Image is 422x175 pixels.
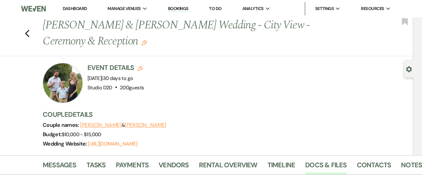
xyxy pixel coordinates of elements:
[116,160,149,174] a: Payments
[361,5,384,12] span: Resources
[120,84,144,91] span: 200 guests
[43,160,76,174] a: Messages
[401,160,422,174] a: Notes
[168,6,189,12] a: Bookings
[108,5,141,12] span: Manage Venues
[86,160,106,174] a: Tasks
[209,6,221,11] a: To Do
[43,17,337,49] h1: [PERSON_NAME] & [PERSON_NAME] Wedding - City View - Ceremony & Reception
[199,160,257,174] a: Rental Overview
[101,75,133,82] span: |
[357,160,391,174] a: Contacts
[43,110,407,119] h3: Couple Details
[43,140,88,147] span: Wedding Website:
[87,84,112,91] span: Studio D2D
[242,5,264,12] span: Analytics
[80,122,166,128] span: &
[406,66,412,72] button: Open lead details
[267,160,295,174] a: Timeline
[43,131,62,138] span: Budget:
[125,122,166,128] button: [PERSON_NAME]
[21,2,46,16] img: Weven Logo
[142,39,147,46] button: Edit
[87,63,144,72] h3: Event Details
[88,141,137,147] a: [URL][DOMAIN_NAME]
[305,160,347,174] a: Docs & Files
[159,160,189,174] a: Vendors
[43,121,80,128] span: Couple names:
[315,5,334,12] span: Settings
[103,75,133,82] span: 30 days to go
[63,6,87,11] a: Dashboard
[62,131,101,138] span: $10,000 - $15,000
[80,122,122,128] button: [PERSON_NAME]
[87,75,133,82] span: [DATE]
